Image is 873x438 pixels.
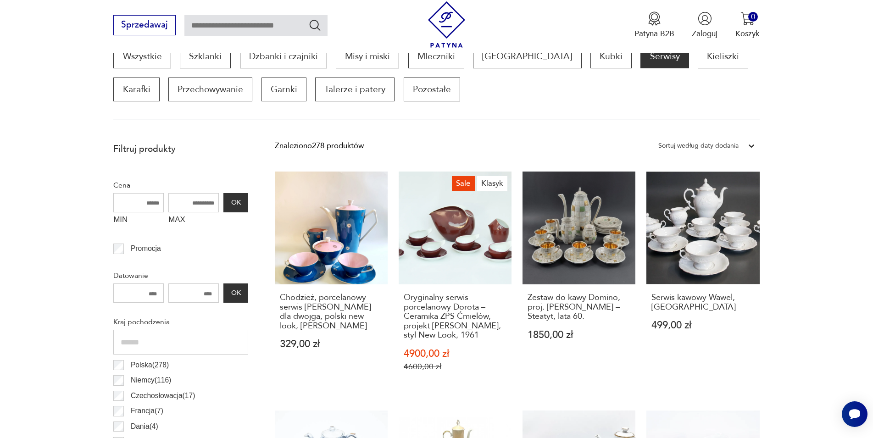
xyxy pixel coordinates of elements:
a: Garnki [261,78,306,101]
p: Datowanie [113,270,248,282]
p: 1850,00 zł [528,330,631,340]
h3: Chodzież, porcelanowy serwis [PERSON_NAME] dla dwojga, polski new look, [PERSON_NAME] [280,293,383,331]
a: Mleczniki [408,44,464,68]
p: Promocja [131,243,161,255]
h3: Zestaw do kawy Domino, proj. [PERSON_NAME] – Steatyt, lata 60. [528,293,631,321]
p: 4600,00 zł [404,362,507,371]
a: Chodzież, porcelanowy serwis Elżbieta dla dwojga, polski new look, W. GórskiChodzież, porcelanowy... [275,172,388,393]
img: Patyna - sklep z meblami i dekoracjami vintage [423,1,470,48]
button: Sprzedawaj [113,15,175,35]
p: Francja ( 7 ) [131,405,163,417]
iframe: Smartsupp widget button [842,401,867,427]
div: Sortuj według daty dodania [658,140,739,152]
p: Filtruj produkty [113,143,248,155]
h3: Serwis kawowy Wawel, [GEOGRAPHIC_DATA] [651,293,755,312]
div: 0 [748,12,758,22]
a: [GEOGRAPHIC_DATA] [473,44,581,68]
a: Zestaw do kawy Domino, proj. Ada Chmiel – Steatyt, lata 60.Zestaw do kawy Domino, proj. [PERSON_N... [523,172,635,393]
p: Cena [113,179,248,191]
a: Szklanki [180,44,231,68]
p: 499,00 zł [651,321,755,330]
a: Wszystkie [113,44,171,68]
p: 4900,00 zł [404,349,507,359]
button: Zaloguj [692,11,717,39]
p: Patyna B2B [634,28,674,39]
a: SaleKlasykOryginalny serwis porcelanowy Dorota – Ceramika ZPS Ćmielów, projekt Lubomir Tomaszewsk... [399,172,512,393]
h3: Oryginalny serwis porcelanowy Dorota – Ceramika ZPS Ćmielów, projekt [PERSON_NAME], styl New Look... [404,293,507,340]
button: OK [223,283,248,303]
a: Misy i miski [336,44,399,68]
p: Dania ( 4 ) [131,421,158,432]
img: Ikona koszyka [740,11,755,26]
a: Serwisy [640,44,689,68]
p: Niemcy ( 116 ) [131,374,171,386]
a: Ikona medaluPatyna B2B [634,11,674,39]
p: Czechosłowacja ( 17 ) [131,390,195,402]
button: OK [223,193,248,212]
label: MIN [113,212,164,230]
a: Kubki [590,44,632,68]
a: Kieliszki [698,44,748,68]
a: Sprzedawaj [113,22,175,29]
div: Znaleziono 278 produktów [275,140,364,152]
p: Koszyk [735,28,760,39]
a: Dzbanki i czajniki [240,44,327,68]
a: Przechowywanie [168,78,252,101]
p: Polska ( 278 ) [131,359,169,371]
img: Ikona medalu [647,11,662,26]
a: Serwis kawowy Wawel, PolskaSerwis kawowy Wawel, [GEOGRAPHIC_DATA]499,00 zł [646,172,759,393]
a: Karafki [113,78,159,101]
p: Zaloguj [692,28,717,39]
button: Patyna B2B [634,11,674,39]
a: Pozostałe [404,78,460,101]
label: MAX [168,212,219,230]
p: Kraj pochodzenia [113,316,248,328]
p: 329,00 zł [280,339,383,349]
button: Szukaj [308,18,322,32]
button: 0Koszyk [735,11,760,39]
a: Talerze i patery [315,78,395,101]
img: Ikonka użytkownika [698,11,712,26]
